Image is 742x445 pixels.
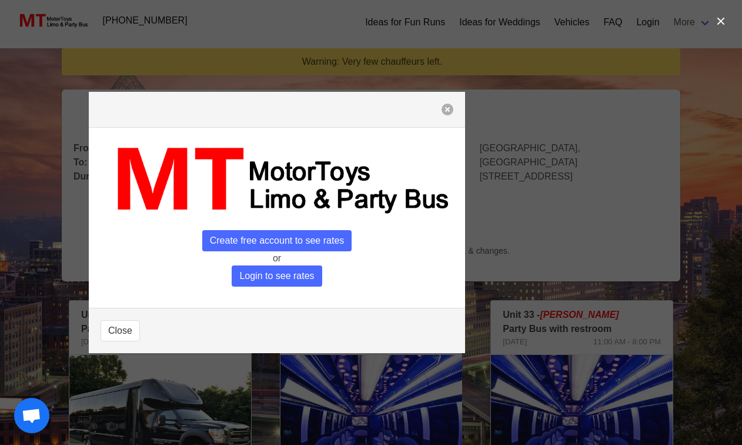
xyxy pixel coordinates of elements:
[101,320,140,341] button: Close
[101,140,453,220] img: MT_logo_name.png
[108,324,132,338] span: Close
[202,230,352,251] span: Create free account to see rates
[101,251,453,265] p: or
[14,398,49,433] a: Open chat
[232,265,322,287] span: Login to see rates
